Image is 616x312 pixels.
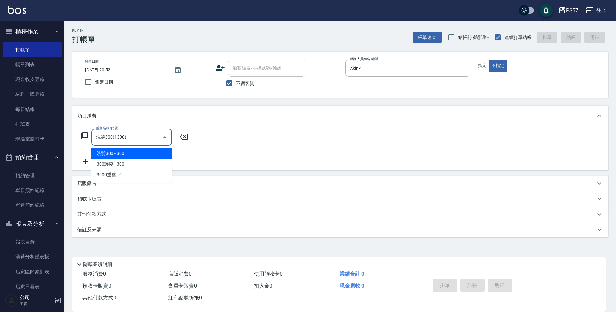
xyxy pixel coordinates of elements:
[82,271,106,277] span: 服務消費 0
[350,57,378,61] label: 服務人員姓名/編號
[458,34,490,41] span: 結帳前確認明細
[77,113,97,119] p: 項目消費
[3,168,62,183] a: 預約管理
[3,23,62,40] button: 櫃檯作業
[3,216,62,232] button: 報表及分析
[91,159,172,170] span: 300護髮 - 300
[505,34,532,41] span: 連續打單結帳
[91,170,172,180] span: 3000重整 - 0
[168,295,202,301] span: 紅利點數折抵 0
[96,126,118,131] label: 服務名稱/代號
[3,72,62,87] a: 現金收支登錄
[3,264,62,279] a: 店家區間累計表
[72,106,608,126] div: 項目消費
[489,60,507,72] button: 不指定
[91,148,172,159] span: 洗髮300 - 300
[72,191,608,206] div: 預收卡販賣
[82,283,111,289] span: 預收卡販賣 0
[340,271,364,277] span: 業績合計 0
[254,271,283,277] span: 使用預收卡 0
[168,271,192,277] span: 店販消費 0
[254,283,272,289] span: 扣入金 0
[85,59,99,64] label: 帳單日期
[82,295,116,301] span: 其他付款方式 0
[3,198,62,213] a: 單週預約紀錄
[3,102,62,117] a: 每日結帳
[413,32,442,43] button: 帳單速查
[476,60,489,72] button: 指定
[236,80,254,87] span: 不留客資
[77,226,101,233] p: 備註及來源
[72,176,608,191] div: 店販銷售
[8,6,26,14] img: Logo
[3,57,62,72] a: 帳單列表
[83,261,112,268] p: 隱藏業績明細
[95,79,113,86] span: 鎖定日期
[3,132,62,146] a: 現場電腦打卡
[3,87,62,102] a: 材料自購登錄
[159,132,170,142] button: Close
[3,117,62,132] a: 排班表
[72,28,95,32] h2: Key In
[20,294,53,301] h5: 公司
[3,42,62,57] a: 打帳單
[3,149,62,166] button: 預約管理
[540,4,553,17] button: save
[72,206,608,222] div: 其他付款方式
[170,62,186,78] button: Choose date, selected date is 2025-08-19
[77,211,110,218] p: 其他付款方式
[340,283,364,289] span: 現金應收 0
[77,180,97,187] p: 店販銷售
[583,5,608,16] button: 登出
[3,183,62,198] a: 單日預約紀錄
[72,35,95,44] h3: 打帳單
[5,294,18,307] img: Person
[3,249,62,264] a: 消費分析儀表板
[566,6,578,14] div: PS57
[72,222,608,237] div: 備註及來源
[556,4,581,17] button: PS57
[3,234,62,249] a: 報表目錄
[77,196,101,202] p: 預收卡販賣
[20,301,53,307] p: 主管
[3,279,62,294] a: 店家日報表
[168,283,197,289] span: 會員卡販賣 0
[85,65,168,75] input: YYYY/MM/DD hh:mm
